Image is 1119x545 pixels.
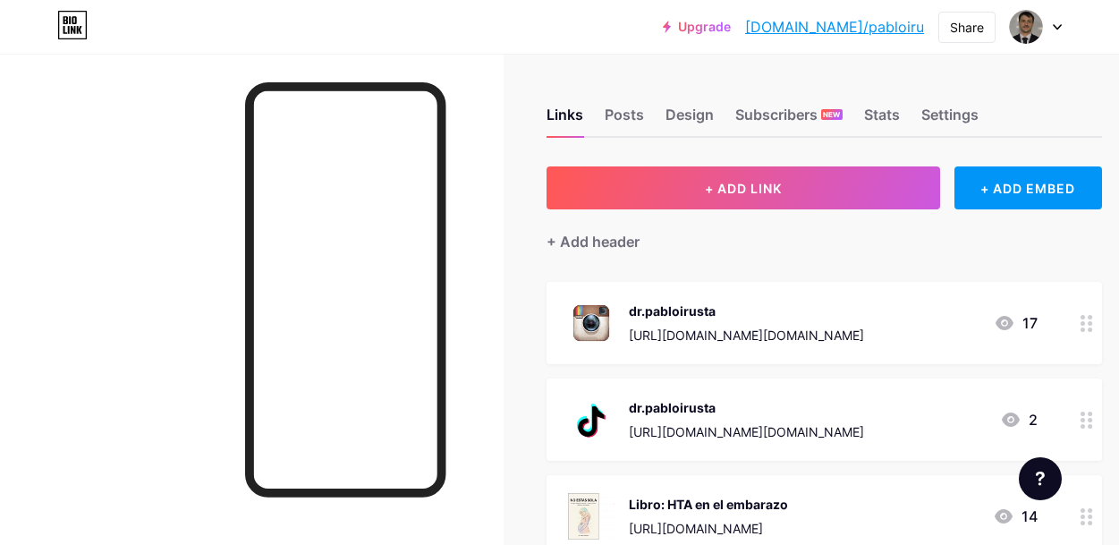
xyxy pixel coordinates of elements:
[705,181,782,196] span: + ADD LINK
[568,396,615,443] img: dr.pabloirusta
[547,166,940,209] button: + ADD LINK
[994,312,1038,334] div: 17
[864,104,900,136] div: Stats
[629,302,864,320] div: dr.pabloirusta
[950,18,984,37] div: Share
[629,422,864,441] div: [URL][DOMAIN_NAME][DOMAIN_NAME]
[745,16,924,38] a: [DOMAIN_NAME]/pabloiru
[568,493,615,540] img: Libro: HTA en el embarazo
[629,495,788,514] div: Libro: HTA en el embarazo
[629,519,788,538] div: [URL][DOMAIN_NAME]
[823,109,840,120] span: NEW
[1000,409,1038,430] div: 2
[605,104,644,136] div: Posts
[921,104,979,136] div: Settings
[1009,10,1043,44] img: Pablo Irusta
[663,20,731,34] a: Upgrade
[993,506,1038,527] div: 14
[735,104,843,136] div: Subscribers
[547,104,583,136] div: Links
[568,300,615,346] img: dr.pabloirusta
[665,104,714,136] div: Design
[629,398,864,417] div: dr.pabloirusta
[954,166,1102,209] div: + ADD EMBED
[629,326,864,345] div: [URL][DOMAIN_NAME][DOMAIN_NAME]
[547,231,640,252] div: + Add header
